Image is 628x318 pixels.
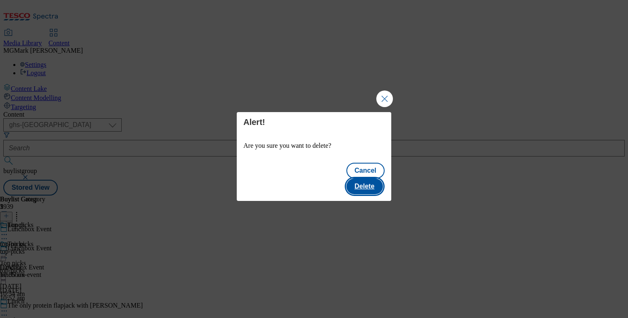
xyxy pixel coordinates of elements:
button: Cancel [346,163,385,179]
h4: Alert! [243,117,385,127]
div: Modal [237,112,391,201]
button: Delete [346,179,383,194]
p: Are you sure you want to delete? [243,142,385,149]
button: Close Modal [376,91,393,107]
